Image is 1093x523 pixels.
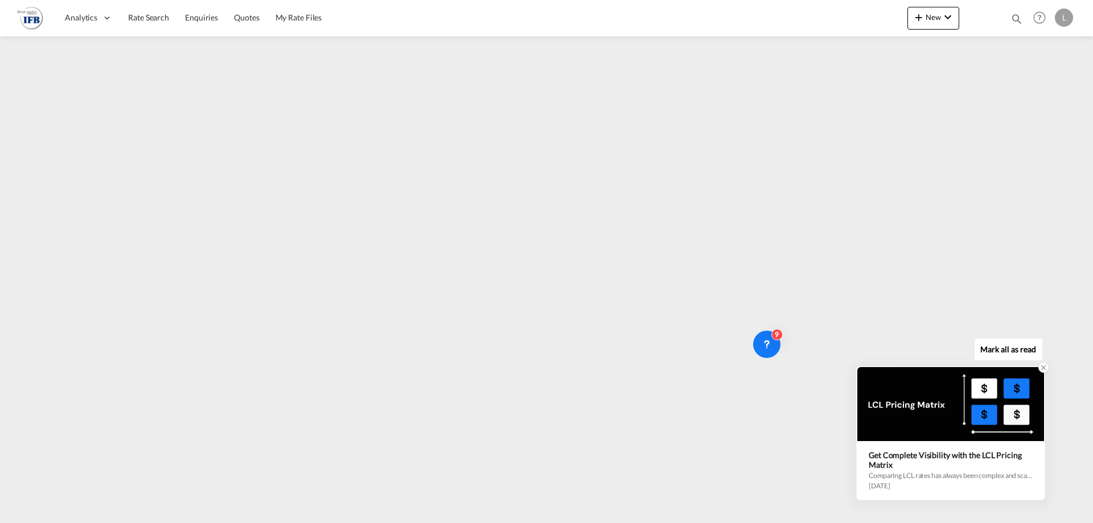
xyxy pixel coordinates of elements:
[276,13,322,22] span: My Rate Files
[1010,13,1023,30] div: icon-magnify
[912,10,926,24] md-icon: icon-plus 400-fg
[912,13,955,22] span: New
[65,12,97,23] span: Analytics
[941,10,955,24] md-icon: icon-chevron-down
[128,13,169,22] span: Rate Search
[185,13,218,22] span: Enquiries
[1010,13,1023,25] md-icon: icon-magnify
[1055,9,1073,27] div: L
[907,7,959,30] button: icon-plus 400-fgNewicon-chevron-down
[17,5,43,31] img: de31bbe0256b11eebba44b54815f083d.png
[1030,8,1055,28] div: Help
[1030,8,1049,27] span: Help
[234,13,259,22] span: Quotes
